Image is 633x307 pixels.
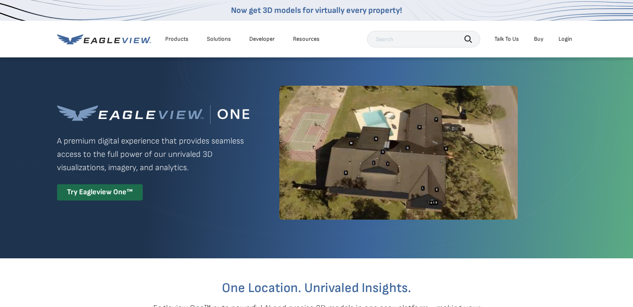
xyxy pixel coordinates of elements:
[57,134,249,174] p: A premium digital experience that provides seamless access to the full power of our unrivaled 3D ...
[57,184,143,201] div: Try Eagleview One™
[367,31,480,47] input: Search
[231,5,402,15] a: Now get 3D models for virtually every property!
[165,35,189,43] div: Products
[534,35,544,43] a: Buy
[293,35,320,43] div: Resources
[249,35,275,43] a: Developer
[494,35,519,43] div: Talk To Us
[559,35,572,43] div: Login
[57,105,249,124] img: Eagleview One™
[207,35,231,43] div: Solutions
[63,282,570,295] h2: One Location. Unrivaled Insights.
